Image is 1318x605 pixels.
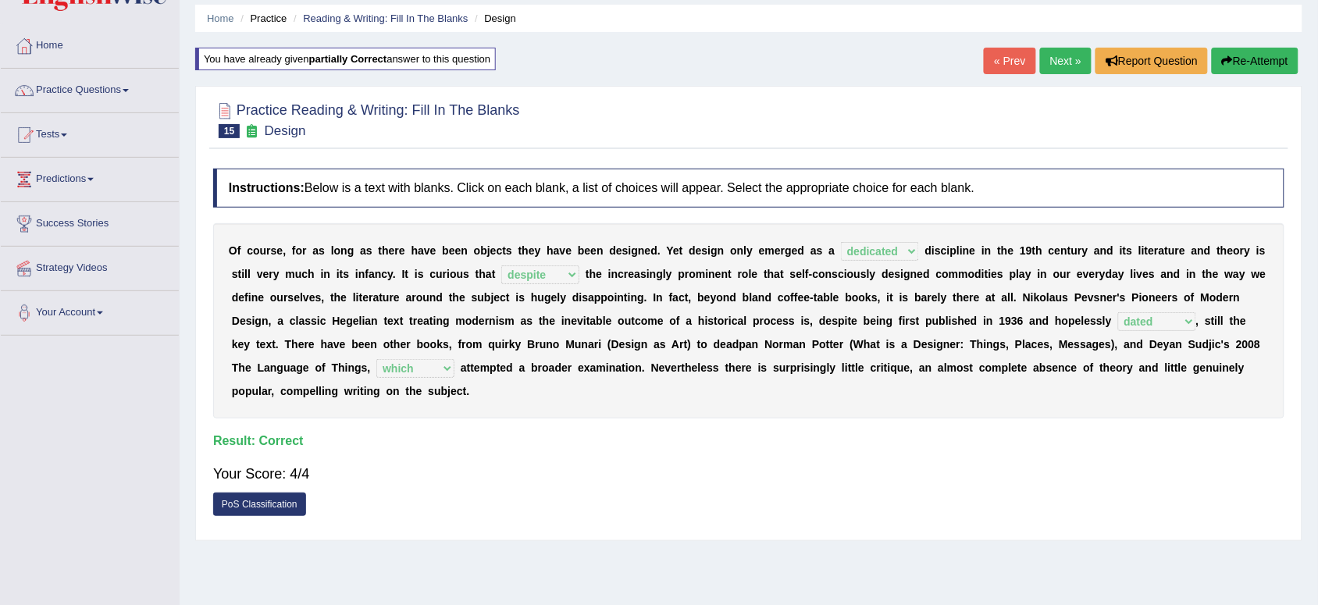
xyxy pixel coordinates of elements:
[442,244,449,257] b: b
[956,244,960,257] b: l
[870,268,876,280] b: y
[387,268,393,280] b: y
[369,268,375,280] b: a
[988,268,992,280] b: i
[825,268,832,280] b: n
[1,24,179,63] a: Home
[418,268,424,280] b: s
[213,99,520,138] h2: Practice Reading & Writing: Fill In The Blanks
[1165,244,1169,257] b: t
[292,244,296,257] b: f
[1168,244,1175,257] b: u
[895,268,901,280] b: s
[1078,244,1081,257] b: r
[382,244,389,257] b: h
[765,244,775,257] b: m
[213,169,1284,208] h4: Below is a text with blanks. Click on each blank, a list of choices will appear. Select the appro...
[702,244,708,257] b: s
[535,244,541,257] b: y
[728,268,732,280] b: t
[981,244,985,257] b: i
[985,268,988,280] b: t
[1041,268,1048,280] b: n
[1217,244,1221,257] b: t
[340,244,347,257] b: n
[792,244,798,257] b: e
[1259,244,1266,257] b: s
[1,113,179,152] a: Tests
[1118,268,1124,280] b: y
[449,244,455,257] b: e
[997,244,1001,257] b: t
[867,268,870,280] b: l
[597,244,604,257] b: n
[1071,244,1078,257] b: u
[1083,268,1089,280] b: v
[1179,244,1185,257] b: e
[1095,48,1208,74] button: Report Question
[1026,244,1032,257] b: 9
[213,493,306,516] a: PoS Classification
[1061,244,1068,257] b: n
[1038,268,1041,280] b: i
[1082,244,1088,257] b: y
[585,244,591,257] b: e
[1060,268,1067,280] b: u
[1049,244,1055,257] b: c
[629,244,632,257] b: i
[229,244,237,257] b: O
[1127,244,1133,257] b: s
[590,268,597,280] b: h
[960,244,963,257] b: i
[696,268,705,280] b: m
[854,268,861,280] b: u
[1190,268,1197,280] b: n
[950,244,957,257] b: p
[936,268,942,280] b: c
[393,268,396,280] b: .
[232,268,238,280] b: s
[381,268,387,280] b: c
[1089,268,1095,280] b: e
[430,244,436,257] b: e
[492,268,496,280] b: t
[647,268,650,280] b: i
[1017,268,1020,280] b: l
[1212,48,1298,74] button: Re-Attempt
[738,268,742,280] b: r
[586,268,590,280] b: t
[1202,268,1206,280] b: t
[487,244,490,257] b: j
[219,124,240,138] span: 15
[1019,268,1025,280] b: a
[925,244,932,257] b: d
[1055,244,1061,257] b: e
[817,244,823,257] b: s
[650,268,657,280] b: n
[975,268,982,280] b: d
[1113,268,1119,280] b: a
[818,268,825,280] b: o
[395,244,399,257] b: r
[502,244,506,257] b: t
[1040,48,1092,74] a: Next »
[1094,244,1100,257] b: a
[248,268,251,280] b: l
[1032,244,1036,257] b: t
[1256,244,1259,257] b: i
[1025,268,1031,280] b: y
[402,268,405,280] b: I
[360,244,366,257] b: a
[455,244,461,257] b: e
[337,268,340,280] b: i
[347,244,354,257] b: g
[882,268,889,280] b: d
[689,268,696,280] b: o
[970,244,976,257] b: e
[474,244,481,257] b: o
[611,268,618,280] b: n
[932,244,935,257] b: i
[389,244,395,257] b: e
[666,268,672,280] b: y
[847,268,854,280] b: o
